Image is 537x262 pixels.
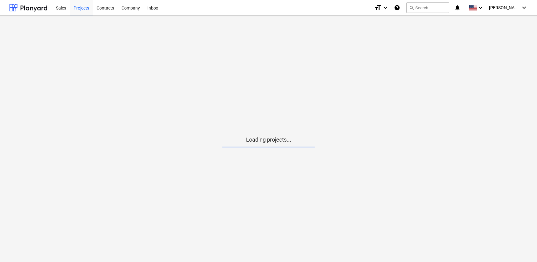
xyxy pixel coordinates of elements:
[406,2,449,13] button: Search
[454,4,460,11] i: notifications
[222,136,315,143] p: Loading projects...
[477,4,484,11] i: keyboard_arrow_down
[382,4,389,11] i: keyboard_arrow_down
[394,4,400,11] i: Knowledge base
[409,5,414,10] span: search
[520,4,528,11] i: keyboard_arrow_down
[374,4,382,11] i: format_size
[489,5,520,10] span: [PERSON_NAME]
